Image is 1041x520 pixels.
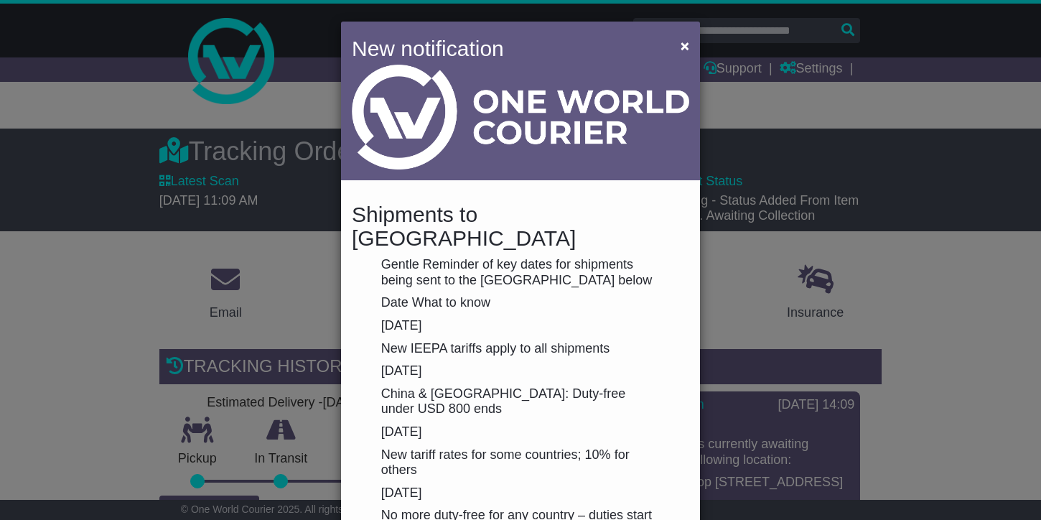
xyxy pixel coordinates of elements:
h4: Shipments to [GEOGRAPHIC_DATA] [352,203,689,250]
p: [DATE] [381,486,660,501]
p: [DATE] [381,363,660,379]
p: New IEEPA tariffs apply to all shipments [381,341,660,357]
p: [DATE] [381,318,660,334]
p: Date What to know [381,295,660,311]
p: China & [GEOGRAPHIC_DATA]: Duty-free under USD 800 ends [381,386,660,417]
span: × [681,37,689,54]
p: Gentle Reminder of key dates for shipments being sent to the [GEOGRAPHIC_DATA] below [381,257,660,288]
button: Close [673,31,696,60]
img: Light [352,65,689,170]
p: New tariff rates for some countries; 10% for others [381,447,660,478]
h4: New notification [352,32,660,65]
p: [DATE] [381,424,660,440]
